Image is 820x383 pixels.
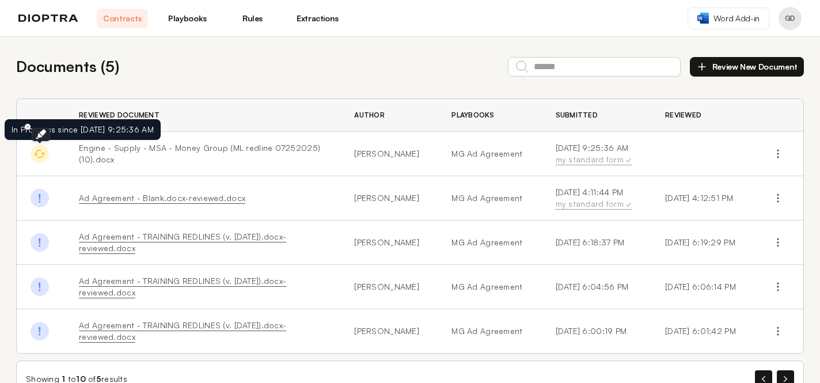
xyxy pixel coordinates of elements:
img: Done [31,322,49,340]
button: Review New Document [690,57,804,77]
a: MG Ad Agreement [451,237,527,248]
td: [PERSON_NAME] [340,221,438,265]
div: my standard form ✓ [556,198,638,210]
td: [PERSON_NAME] [340,176,438,221]
a: Ad Agreement - TRAINING REDLINES (v. [DATE]).docx-reviewed.docx [79,276,286,297]
td: [DATE] 4:11:44 PM [542,176,652,221]
td: [DATE] 6:06:14 PM [651,265,755,309]
a: Ad Agreement - Blank.docx-reviewed.docx [79,193,245,203]
img: logo [18,14,78,22]
div: my standard form ✓ [556,154,638,165]
td: [DATE] 6:00:19 PM [542,309,652,354]
a: Word Add-in [688,7,769,29]
th: Playbooks [438,99,541,132]
a: MG Ad Agreement [451,148,527,160]
td: [DATE] 6:01:42 PM [651,309,755,354]
span: Word Add-in [713,13,760,24]
th: Author [340,99,438,132]
div: In Progress since [DATE] 9:25:36 AM [12,124,154,135]
a: Playbooks [162,9,213,28]
a: MG Ad Agreement [451,192,527,204]
a: Rules [227,9,278,28]
td: [DATE] 6:04:56 PM [542,265,652,309]
a: Extractions [292,9,343,28]
img: Done [31,278,49,296]
th: Submitted [542,99,652,132]
th: Reviewed [651,99,755,132]
td: [PERSON_NAME] [340,309,438,354]
td: [PERSON_NAME] [340,132,438,176]
td: [DATE] 6:19:29 PM [651,221,755,265]
a: Ad Agreement - TRAINING REDLINES (v. [DATE]).docx-reviewed.docx [79,320,286,342]
h2: Documents ( 5 ) [16,55,119,78]
a: Ad Agreement - TRAINING REDLINES (v. [DATE]).docx-reviewed.docx [79,232,286,253]
img: Done [31,189,49,207]
a: Contracts [97,9,148,28]
img: Done [31,233,49,252]
a: MG Ad Agreement [451,325,527,337]
img: word [697,13,709,24]
img: In Progress [31,145,49,163]
td: [PERSON_NAME] [340,265,438,309]
span: Engine - Supply - MSA - Money Group (ML redline 07252025) (10).docx [79,143,320,164]
a: MG Ad Agreement [451,281,527,293]
th: Reviewed Document [65,99,340,132]
button: Profile menu [779,7,802,30]
td: [DATE] 4:12:51 PM [651,176,755,221]
td: [DATE] 9:25:36 AM [542,132,652,176]
td: [DATE] 6:18:37 PM [542,221,652,265]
